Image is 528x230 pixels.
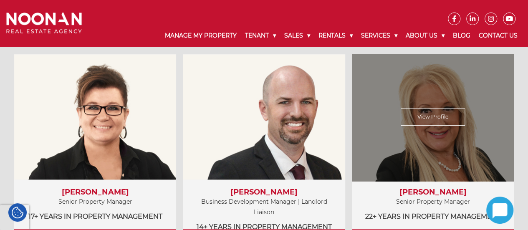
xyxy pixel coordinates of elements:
p: 22+ years in Property Management [360,211,505,222]
a: View Profile [401,108,465,125]
div: Cookie Settings [8,203,27,222]
img: Noonan Real Estate Agency [6,13,82,33]
p: Senior Property Manager [360,197,505,207]
a: Blog [449,25,475,46]
h3: [PERSON_NAME] [23,188,168,197]
p: Senior Property Manager [23,197,168,207]
p: 17+ years in Property Management [23,211,168,222]
h3: [PERSON_NAME] [191,188,336,197]
p: Business Development Manager | Landlord Liaison [191,197,336,217]
a: Services [357,25,402,46]
a: Sales [280,25,314,46]
a: Contact Us [475,25,522,46]
h3: [PERSON_NAME] [360,188,505,197]
a: Manage My Property [161,25,241,46]
a: Rentals [314,25,357,46]
a: Tenant [241,25,280,46]
a: About Us [402,25,449,46]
